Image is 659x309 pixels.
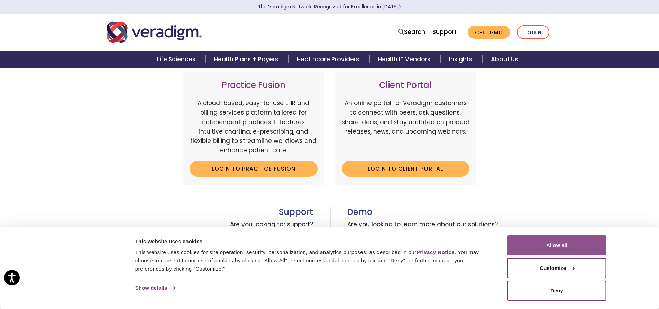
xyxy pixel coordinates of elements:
a: About Us [483,51,526,68]
h3: Support [107,207,313,217]
a: Life Sciences [148,51,206,68]
button: Deny [507,281,606,301]
a: Health Plans + Payers [206,51,289,68]
a: Get Demo [468,26,510,39]
a: The Veradigm Network: Recognized for Excellence in [DATE]Learn More [258,3,401,10]
a: Show details [135,283,175,293]
a: Health IT Vendors [370,51,441,68]
button: Customize [507,258,606,278]
p: An online portal for Veradigm customers to connect with peers, ask questions, share ideas, and st... [342,99,470,155]
h3: Demo [347,207,553,217]
span: Are you looking for support? Contact a customer success representative for [107,217,313,251]
img: Veradigm logo [107,21,202,44]
h3: Client Portal [342,80,470,90]
a: Login [517,25,549,39]
div: This website uses cookies for site operation, security, personalization, and analytics purposes, ... [135,248,492,273]
a: Support [432,28,457,36]
p: A cloud-based, easy-to-use EHR and billing services platform tailored for independent practices. ... [190,99,318,155]
button: Allow all [507,235,606,255]
a: Insights [441,51,483,68]
a: Login to Practice Fusion [190,161,318,176]
span: Are you looking to learn more about our solutions? Book time with a Veradigm expert [DATE] to dis... [347,217,553,260]
a: Login to Client Portal [342,161,470,176]
span: Learn More [398,3,401,10]
h3: Practice Fusion [190,80,318,90]
div: This website uses cookies [135,237,492,246]
a: Healthcare Providers [289,51,369,68]
a: Privacy Notice [417,249,455,255]
a: Search [398,27,425,37]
